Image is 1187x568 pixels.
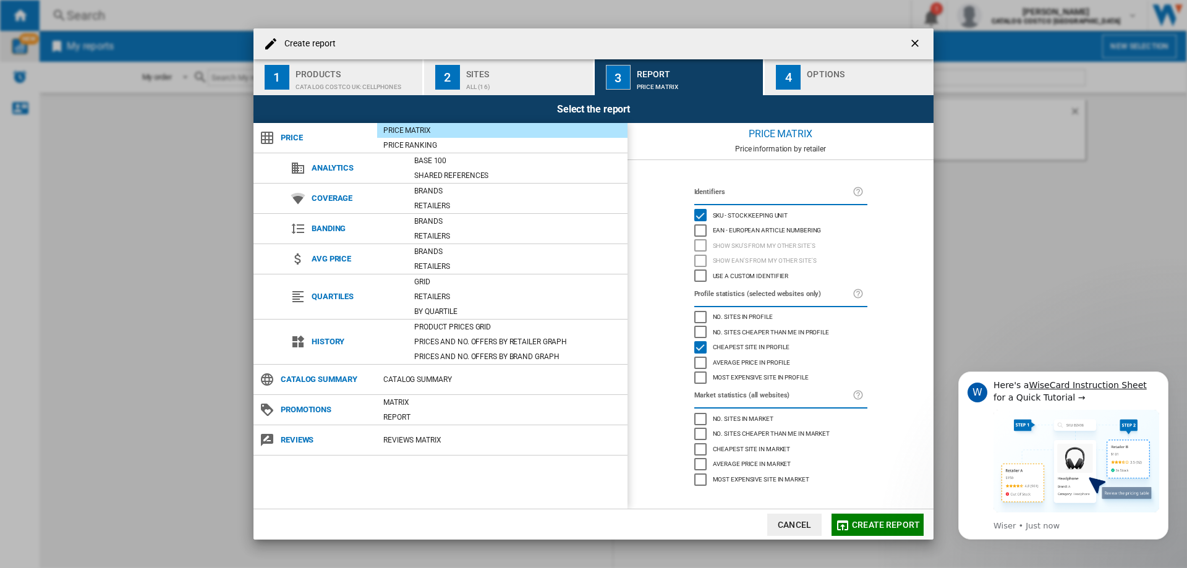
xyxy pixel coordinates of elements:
[377,139,628,151] div: Price Ranking
[694,340,867,355] md-checkbox: Cheapest site in profile
[466,77,588,90] div: ALL (16)
[713,459,791,467] span: Average price in market
[377,373,628,386] div: Catalog Summary
[435,65,460,90] div: 2
[637,64,759,77] div: Report
[713,342,790,350] span: Cheapest site in profile
[713,210,788,219] span: SKU - Stock Keeping Unit
[606,65,631,90] div: 3
[713,357,791,366] span: Average price in profile
[305,288,408,305] span: Quartiles
[713,225,822,234] span: EAN - European Article Numbering
[305,250,408,268] span: Avg price
[408,290,628,303] div: Retailers
[466,64,588,77] div: Sites
[694,253,867,269] md-checkbox: Show EAN's from my other site's
[807,64,929,77] div: Options
[776,65,801,90] div: 4
[274,431,377,449] span: Reviews
[305,159,408,177] span: Analytics
[408,321,628,333] div: Product prices grid
[274,371,377,388] span: Catalog Summary
[694,324,867,340] md-checkbox: No. sites cheaper than me in profile
[694,370,867,386] md-checkbox: Most expensive site in profile
[904,32,929,56] button: getI18NText('BUTTONS.CLOSE_DIALOG')
[274,401,377,418] span: Promotions
[377,411,628,423] div: Report
[713,474,809,483] span: Most expensive site in market
[305,220,408,237] span: Banding
[296,64,417,77] div: Products
[377,124,628,137] div: Price Matrix
[713,444,791,452] span: Cheapest site in market
[377,396,628,409] div: Matrix
[694,411,867,426] md-checkbox: No. sites in market
[713,372,809,381] span: Most expensive site in profile
[765,59,934,95] button: 4 Options
[694,238,867,253] md-checkbox: Show SKU'S from my other site's
[305,190,408,207] span: Coverage
[713,327,829,336] span: No. sites cheaper than me in profile
[713,428,830,437] span: No. sites cheaper than me in market
[694,355,867,370] md-checkbox: Average price in profile
[305,333,408,350] span: History
[909,37,924,52] ng-md-icon: getI18NText('BUTTONS.CLOSE_DIALOG')
[694,268,867,284] md-checkbox: Use a custom identifier
[595,59,765,95] button: 3 Report Price Matrix
[408,350,628,363] div: Prices and No. offers by brand graph
[296,77,417,90] div: CATALOG COSTCO UK:Cellphones
[408,185,628,197] div: Brands
[713,240,815,249] span: Show SKU'S from my other site's
[408,230,628,242] div: Retailers
[278,38,336,50] h4: Create report
[408,260,628,273] div: Retailers
[713,255,817,264] span: Show EAN's from my other site's
[694,223,867,239] md-checkbox: EAN - European Article Numbering
[408,276,628,288] div: Grid
[253,95,934,123] div: Select the report
[408,200,628,212] div: Retailers
[694,287,853,301] label: Profile statistics (selected websites only)
[377,434,628,446] div: REVIEWS Matrix
[694,441,867,457] md-checkbox: Cheapest site in market
[637,77,759,90] div: Price Matrix
[408,305,628,318] div: By quartile
[694,472,867,487] md-checkbox: Most expensive site in market
[424,59,594,95] button: 2 Sites ALL (16)
[767,514,822,536] button: Cancel
[694,426,867,442] md-checkbox: No. sites cheaper than me in market
[274,129,377,146] span: Price
[694,208,867,223] md-checkbox: SKU - Stock Keeping Unit
[253,59,423,95] button: 1 Products CATALOG COSTCO UK:Cellphones
[713,413,773,422] span: No. sites in market
[408,155,628,167] div: Base 100
[713,312,773,320] span: No. sites in profile
[694,310,867,325] md-checkbox: No. sites in profile
[628,123,934,145] div: Price Matrix
[713,271,789,279] span: Use a custom identifier
[694,389,853,402] label: Market statistics (all websites)
[694,457,867,472] md-checkbox: Average price in market
[408,245,628,258] div: Brands
[408,336,628,348] div: Prices and No. offers by retailer graph
[852,520,920,530] span: Create report
[694,185,853,199] label: Identifiers
[408,215,628,227] div: Brands
[408,169,628,182] div: Shared references
[628,145,934,153] div: Price information by retailer
[832,514,924,536] button: Create report
[265,65,289,90] div: 1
